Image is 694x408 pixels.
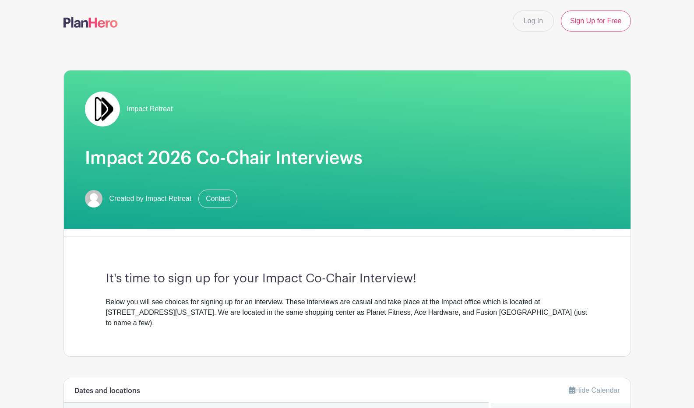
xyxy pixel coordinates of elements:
a: Contact [198,190,237,208]
img: default-ce2991bfa6775e67f084385cd625a349d9dcbb7a52a09fb2fda1e96e2d18dcdb.png [85,190,102,208]
span: Impact Retreat [127,104,173,114]
a: Sign Up for Free [561,11,631,32]
h3: It's time to sign up for your Impact Co-Chair Interview! [106,271,588,286]
span: Created by Impact Retreat [109,193,192,204]
h6: Dates and locations [74,387,140,395]
h1: Impact 2026 Co-Chair Interviews [85,148,609,169]
img: Double%20Arrow%20Logo.jpg [85,91,120,127]
a: Hide Calendar [569,387,620,394]
a: Log In [513,11,554,32]
div: Below you will see choices for signing up for an interview. These interviews are casual and take ... [106,297,588,328]
img: logo-507f7623f17ff9eddc593b1ce0a138ce2505c220e1c5a4e2b4648c50719b7d32.svg [63,17,118,28]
